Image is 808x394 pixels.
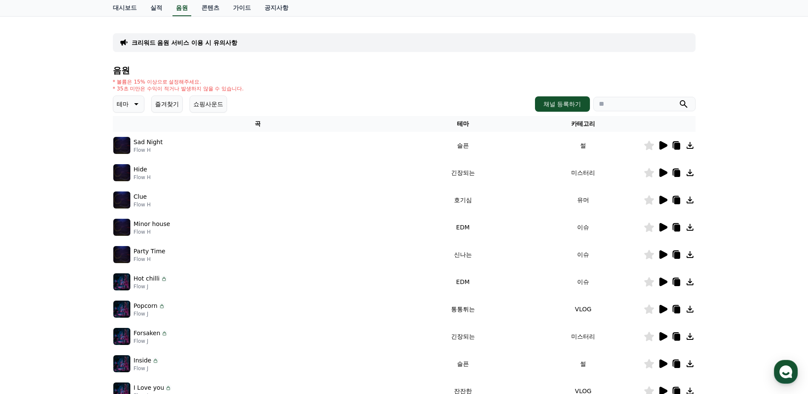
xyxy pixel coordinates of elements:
[113,78,244,85] p: * 볼륨은 15% 이상으로 설정해주세요.
[134,229,170,235] p: Flow H
[523,268,644,295] td: 이슈
[523,159,644,186] td: 미스터리
[523,132,644,159] td: 썰
[113,301,130,318] img: music
[113,66,696,75] h4: 음원
[403,132,523,159] td: 슬픈
[134,201,151,208] p: Flow H
[134,220,170,229] p: Minor house
[132,283,142,290] span: 설정
[132,38,237,47] a: 크리워드 음원 서비스 이용 시 유의사항
[113,355,130,372] img: music
[134,174,151,181] p: Flow H
[113,137,130,154] img: music
[403,350,523,377] td: 슬픈
[3,270,56,292] a: 홈
[134,356,152,365] p: Inside
[523,214,644,241] td: 이슈
[134,365,159,372] p: Flow J
[403,159,523,186] td: 긴장되는
[56,270,110,292] a: 대화
[523,186,644,214] td: 유머
[78,284,88,290] span: 대화
[113,246,130,263] img: music
[134,329,161,338] p: Forsaken
[403,116,523,132] th: 테마
[523,323,644,350] td: 미스터리
[403,268,523,295] td: EDM
[535,96,589,112] button: 채널 등록하기
[523,350,644,377] td: 썰
[27,283,32,290] span: 홈
[403,186,523,214] td: 호기심
[134,247,166,256] p: Party Time
[113,96,144,113] button: 테마
[134,301,158,310] p: Popcorn
[523,295,644,323] td: VLOG
[403,241,523,268] td: 신나는
[113,273,130,290] img: music
[117,98,129,110] p: 테마
[134,310,165,317] p: Flow J
[113,191,130,209] img: music
[113,85,244,92] p: * 35초 미만은 수익이 적거나 발생하지 않을 수 있습니다.
[134,383,164,392] p: I Love you
[134,283,167,290] p: Flow J
[134,256,166,263] p: Flow H
[113,116,403,132] th: 곡
[134,138,163,147] p: Sad Night
[110,270,164,292] a: 설정
[151,96,183,113] button: 즐겨찾기
[403,323,523,350] td: 긴장되는
[190,96,227,113] button: 쇼핑사운드
[113,164,130,181] img: music
[403,295,523,323] td: 통통튀는
[134,165,147,174] p: Hide
[134,274,160,283] p: Hot chilli
[523,241,644,268] td: 이슈
[113,219,130,236] img: music
[134,192,147,201] p: Clue
[403,214,523,241] td: EDM
[134,147,163,154] p: Flow H
[523,116,644,132] th: 카테고리
[113,328,130,345] img: music
[134,338,168,345] p: Flow J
